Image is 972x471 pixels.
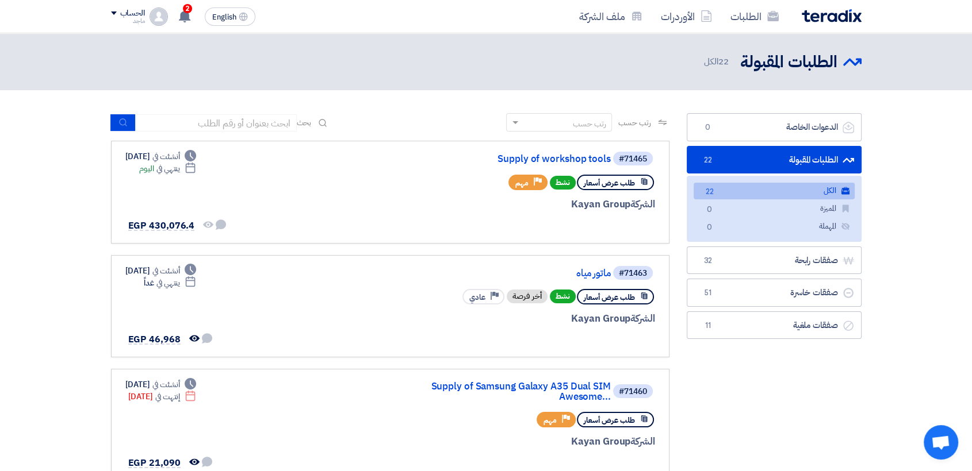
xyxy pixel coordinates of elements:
span: 2 [183,4,192,13]
div: Kayan Group [378,197,655,212]
span: EGP 21,090 [128,456,181,470]
input: ابحث بعنوان أو رقم الطلب [136,114,297,132]
span: 22 [718,55,729,68]
a: الأوردرات [652,3,721,30]
span: EGP 46,968 [128,333,181,346]
div: Kayan Group [378,434,655,449]
div: الحساب [120,9,145,18]
a: صفقات خاسرة51 [687,279,862,307]
span: إنتهت في [155,391,180,403]
span: 0 [703,222,717,234]
span: EGP 430,076.4 [128,219,195,233]
span: 0 [703,204,717,216]
a: المميزة [694,200,855,217]
span: نشط [550,176,576,190]
a: ملف الشركة [570,3,652,30]
div: [DATE] [125,150,197,163]
span: مهم [544,415,557,426]
div: Open chat [924,425,958,460]
span: 51 [701,287,715,299]
span: الشركة [630,434,655,449]
span: عادي [469,292,485,303]
a: ماتور مياه [381,268,611,279]
a: Supply of Samsung Galaxy A35 Dual SIM Awesome... [381,381,611,402]
div: [DATE] [125,265,197,277]
span: 32 [701,255,715,267]
span: طلب عرض أسعار [584,177,635,188]
div: #71465 [619,155,647,163]
img: Teradix logo [802,9,862,22]
div: [DATE] [128,391,197,403]
img: profile_test.png [150,7,168,26]
a: الطلبات المقبولة22 [687,146,862,174]
span: 22 [703,186,717,198]
span: طلب عرض أسعار [584,292,635,303]
h2: الطلبات المقبولة [740,51,837,74]
span: الكل [704,55,730,68]
div: أخر فرصة [507,289,548,303]
span: ينتهي في [156,163,180,175]
div: غداً [144,277,196,289]
div: رتب حسب [572,118,606,130]
a: الدعوات الخاصة0 [687,113,862,141]
span: English [212,13,236,21]
div: #71460 [619,388,647,396]
span: بحث [297,117,312,129]
a: الطلبات [721,3,788,30]
a: صفقات ملغية11 [687,311,862,339]
span: الشركة [630,311,655,326]
span: 11 [701,320,715,331]
span: نشط [550,289,576,303]
span: أنشئت في [152,379,180,391]
span: 22 [701,155,715,166]
a: الكل [694,183,855,199]
div: ماجد [111,18,145,24]
span: الشركة [630,197,655,211]
span: أنشئت في [152,265,180,277]
span: 0 [701,122,715,133]
a: صفقات رابحة32 [687,246,862,275]
a: المهملة [694,218,855,235]
button: English [205,7,255,26]
div: [DATE] [125,379,197,391]
span: مهم [515,177,529,188]
span: أنشئت في [152,150,180,163]
span: طلب عرض أسعار [584,415,635,426]
div: اليوم [139,163,196,175]
span: رتب حسب [618,117,650,129]
a: Supply of workshop tools [381,154,611,164]
span: ينتهي في [156,277,180,289]
div: Kayan Group [378,311,655,326]
div: #71463 [619,269,647,277]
